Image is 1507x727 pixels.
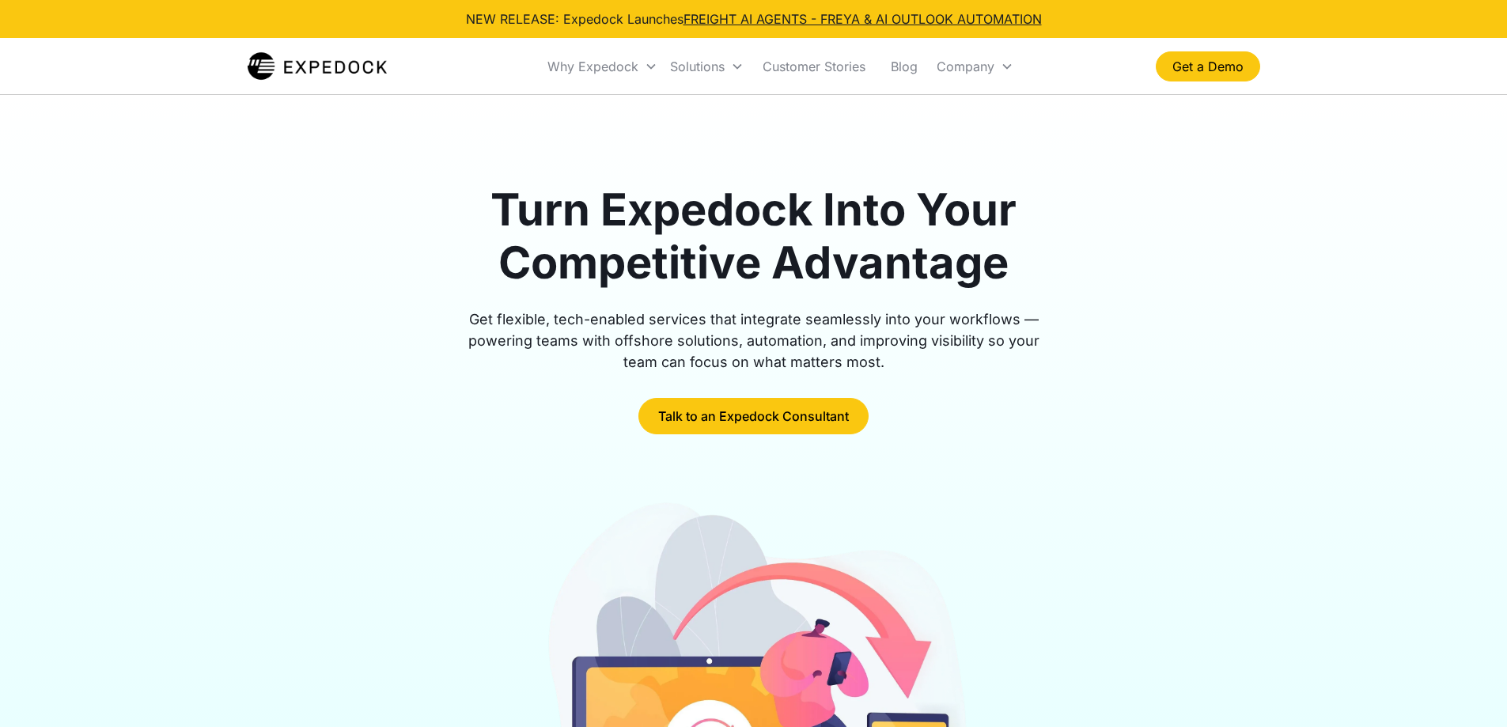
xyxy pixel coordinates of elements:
a: Blog [878,40,930,93]
a: Talk to an Expedock Consultant [638,398,869,434]
a: Get a Demo [1156,51,1260,81]
div: Solutions [670,59,725,74]
div: Company [930,40,1020,93]
a: Customer Stories [750,40,878,93]
a: FREIGHT AI AGENTS - FREYA & AI OUTLOOK AUTOMATION [683,11,1042,27]
div: Company [937,59,994,74]
h1: Turn Expedock Into Your Competitive Advantage [450,184,1058,290]
img: Expedock Logo [248,51,388,82]
div: Get flexible, tech-enabled services that integrate seamlessly into your workflows — powering team... [450,309,1058,373]
a: home [248,51,388,82]
div: Why Expedock [541,40,664,93]
div: NEW RELEASE: Expedock Launches [466,9,1042,28]
div: Solutions [664,40,750,93]
div: Why Expedock [547,59,638,74]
